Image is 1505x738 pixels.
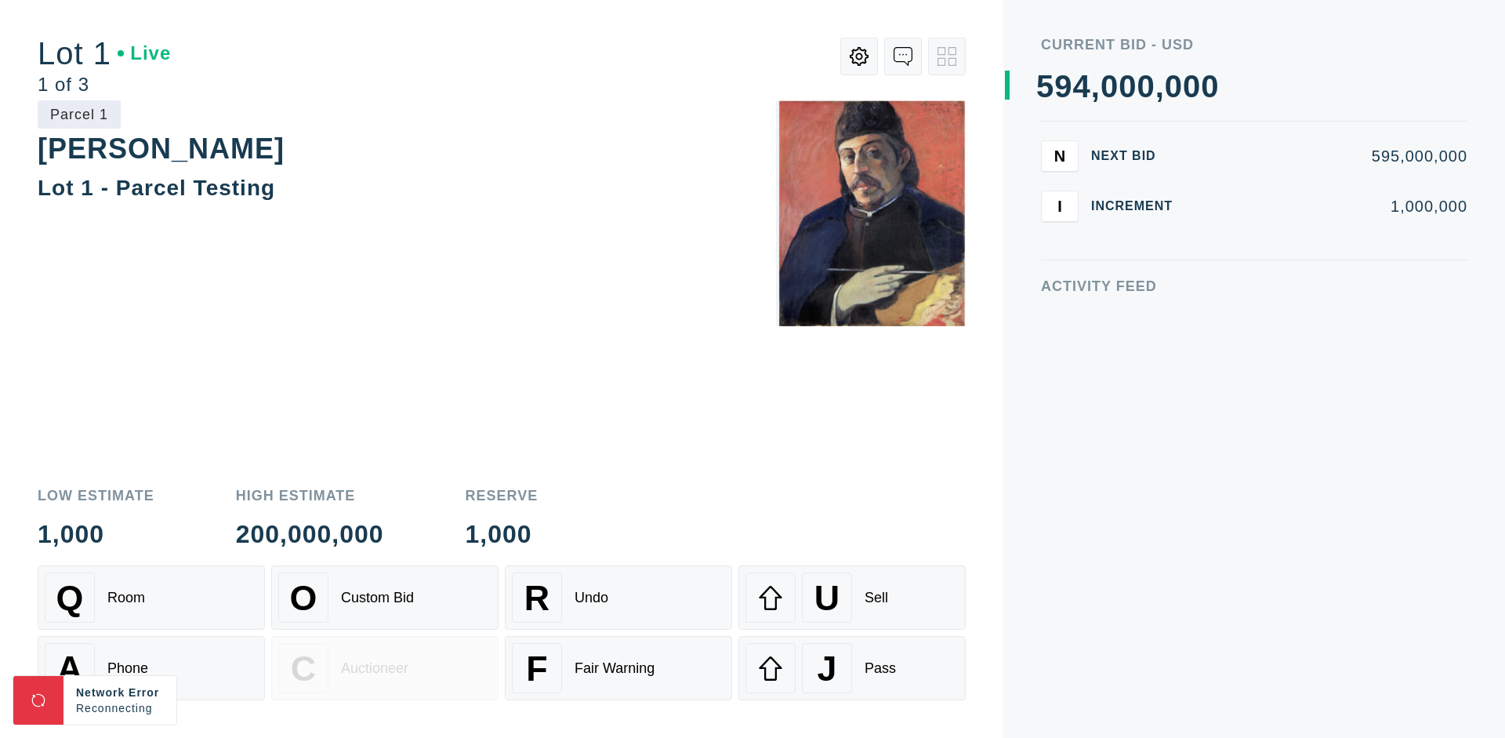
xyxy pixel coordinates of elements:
div: Room [107,590,145,606]
button: RUndo [505,565,732,630]
button: FFair Warning [505,636,732,700]
div: Activity Feed [1041,279,1467,293]
span: A [57,649,82,689]
div: 1,000 [38,522,154,547]
span: N [1054,147,1065,165]
span: O [290,578,317,618]
span: I [1057,197,1062,215]
div: Current Bid - USD [1041,38,1467,52]
span: R [524,578,549,618]
button: OCustom Bid [271,565,499,630]
button: QRoom [38,565,265,630]
div: Increment [1091,200,1185,213]
div: High Estimate [236,489,384,503]
span: Q [56,578,84,618]
div: Pass [865,660,896,677]
div: Sell [865,590,888,606]
button: APhone [38,636,265,700]
div: 0 [1165,71,1183,102]
div: 200,000,000 [236,522,384,547]
div: 0 [1119,71,1137,102]
div: Phone [107,660,148,677]
button: I [1041,191,1079,222]
div: Parcel 1 [38,100,121,129]
div: Auctioneer [341,660,408,677]
div: , [1155,71,1165,384]
span: . [156,702,160,714]
div: Next Bid [1091,150,1185,162]
div: 0 [1137,71,1155,102]
span: . [153,702,157,714]
div: Network Error [76,685,164,700]
span: F [526,649,547,689]
div: [PERSON_NAME] [38,133,285,165]
div: Custom Bid [341,590,414,606]
div: 5 [1036,71,1054,102]
button: USell [738,565,966,630]
div: 595,000,000 [1198,148,1467,164]
button: CAuctioneer [271,636,499,700]
div: Undo [575,590,608,606]
div: Live [118,44,171,63]
div: 0 [1183,71,1201,102]
div: Lot 1 [38,38,171,69]
div: 0 [1201,71,1219,102]
span: U [814,578,840,618]
button: N [1041,140,1079,172]
div: 4 [1073,71,1091,102]
div: 0 [1101,71,1119,102]
div: Reconnecting [76,700,164,716]
div: Lot 1 - Parcel Testing [38,176,275,200]
div: 1,000,000 [1198,198,1467,214]
button: JPass [738,636,966,700]
div: 1,000 [466,522,539,547]
span: J [817,649,836,689]
div: 1 of 3 [38,75,171,94]
div: , [1091,71,1101,384]
div: Fair Warning [575,660,655,677]
span: C [291,649,316,689]
div: Low Estimate [38,489,154,503]
div: Reserve [466,489,539,503]
div: 9 [1054,71,1072,102]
